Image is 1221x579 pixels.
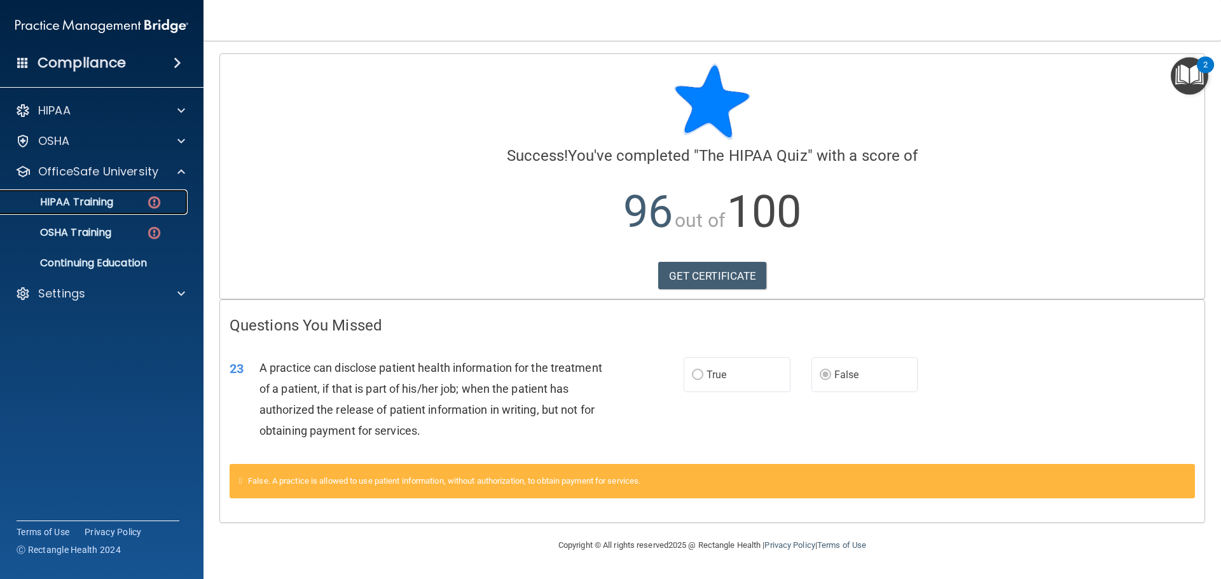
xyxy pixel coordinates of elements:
[15,133,185,149] a: OSHA
[38,286,85,301] p: Settings
[15,103,185,118] a: HIPAA
[8,257,182,269] p: Continuing Education
[146,194,162,210] img: danger-circle.6113f641.png
[727,186,801,238] span: 100
[15,164,185,179] a: OfficeSafe University
[658,262,767,290] a: GET CERTIFICATE
[623,186,673,238] span: 96
[15,286,185,301] a: Settings
[764,540,815,550] a: Privacy Policy
[699,147,807,165] span: The HIPAA Quiz
[146,225,162,241] img: danger-circle.6113f641.png
[707,369,726,381] span: True
[1171,57,1208,95] button: Open Resource Center, 2 new notifications
[1203,65,1208,81] div: 2
[674,64,750,140] img: blue-star-rounded.9d042014.png
[38,133,70,149] p: OSHA
[17,543,121,556] span: Ⓒ Rectangle Health 2024
[230,317,1195,334] h4: Questions You Missed
[820,371,831,380] input: False
[38,54,126,72] h4: Compliance
[17,526,69,538] a: Terms of Use
[259,361,602,438] span: A practice can disclose patient health information for the treatment of a patient, if that is par...
[507,147,569,165] span: Success!
[15,13,188,39] img: PMB logo
[692,371,703,380] input: True
[38,103,71,118] p: HIPAA
[248,476,640,486] span: False. A practice is allowed to use patient information, without authorization, to obtain payment...
[675,209,725,231] span: out of
[8,196,113,208] p: HIPAA Training
[817,540,866,550] a: Terms of Use
[8,226,111,239] p: OSHA Training
[834,369,859,381] span: False
[230,147,1195,164] h4: You've completed " " with a score of
[85,526,142,538] a: Privacy Policy
[480,525,944,566] div: Copyright © All rights reserved 2025 @ Rectangle Health | |
[38,164,158,179] p: OfficeSafe University
[230,361,244,376] span: 23
[1157,491,1206,540] iframe: Drift Widget Chat Controller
